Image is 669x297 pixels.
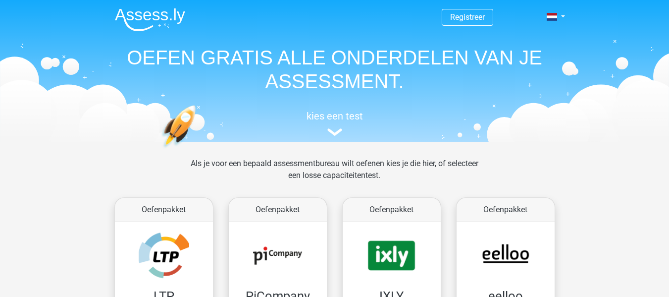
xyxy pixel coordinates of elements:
[183,158,486,193] div: Als je voor een bepaald assessmentbureau wilt oefenen kies je die hier, of selecteer een losse ca...
[450,12,485,22] a: Registreer
[161,105,234,195] img: oefenen
[115,8,185,31] img: Assessly
[327,128,342,136] img: assessment
[107,110,563,136] a: kies een test
[107,110,563,122] h5: kies een test
[107,46,563,93] h1: OEFEN GRATIS ALLE ONDERDELEN VAN JE ASSESSMENT.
